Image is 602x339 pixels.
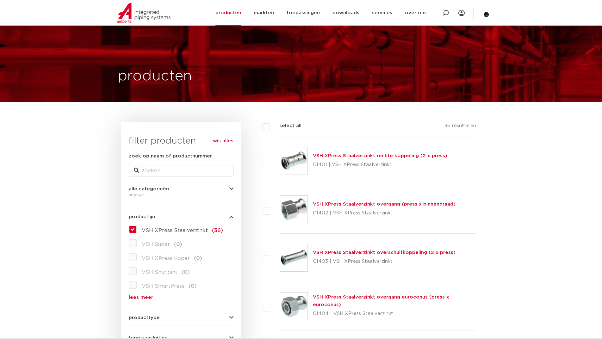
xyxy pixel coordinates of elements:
span: VSH XPress Staalverzinkt [142,228,208,233]
span: (0) [174,242,182,247]
img: Thumbnail for VSH XPress Staalverzinkt overschuifkoppeling (2 x press) [280,244,307,271]
label: select all [270,122,301,130]
a: wis alles [213,137,233,145]
button: productlijn [129,214,233,219]
a: VSH XPress Staalverzinkt overgang euroconus (press x euroconus) [313,295,449,307]
h1: producten [118,66,192,86]
span: VSH Shurjoint [142,270,177,275]
a: VSH XPress Staalverzinkt rechte koppeling (2 x press) [313,153,447,158]
p: 36 resultaten [444,122,476,132]
span: (0) [182,270,190,275]
img: Thumbnail for VSH XPress Staalverzinkt rechte koppeling (2 x press) [280,147,307,175]
img: Thumbnail for VSH XPress Staalverzinkt overgang (press x binnendraad) [280,196,307,223]
a: lees meer [129,295,233,300]
input: zoeken [129,165,233,176]
span: VSH SmartPress [142,284,184,289]
p: C1403 | VSH XPress Staalverzinkt [313,256,456,267]
p: C1401 | VSH XPress Staalverzinkt [313,160,447,170]
span: VSH Super [142,242,170,247]
span: alle categorieën [129,187,169,191]
span: (36) [212,228,223,233]
a: VSH XPress Staalverzinkt overgang (press x binnendraad) [313,202,456,206]
p: C1402 | VSH XPress Staalverzinkt [313,208,456,218]
div: fittingen [129,191,233,199]
img: Thumbnail for VSH XPress Staalverzinkt overgang euroconus (press x euroconus) [280,293,307,320]
span: producttype [129,315,160,320]
span: VSH XPress Koper [142,256,190,261]
button: alle categorieën [129,187,233,191]
label: zoek op naam of productnummer [129,152,212,160]
p: C1404 | VSH XPress Staalverzinkt [313,309,476,319]
button: producttype [129,315,233,320]
span: productlijn [129,214,155,219]
h3: filter producten [129,135,233,147]
span: (0) [194,256,202,261]
span: (0) [189,284,197,289]
a: VSH XPress Staalverzinkt overschuifkoppeling (2 x press) [313,250,456,255]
